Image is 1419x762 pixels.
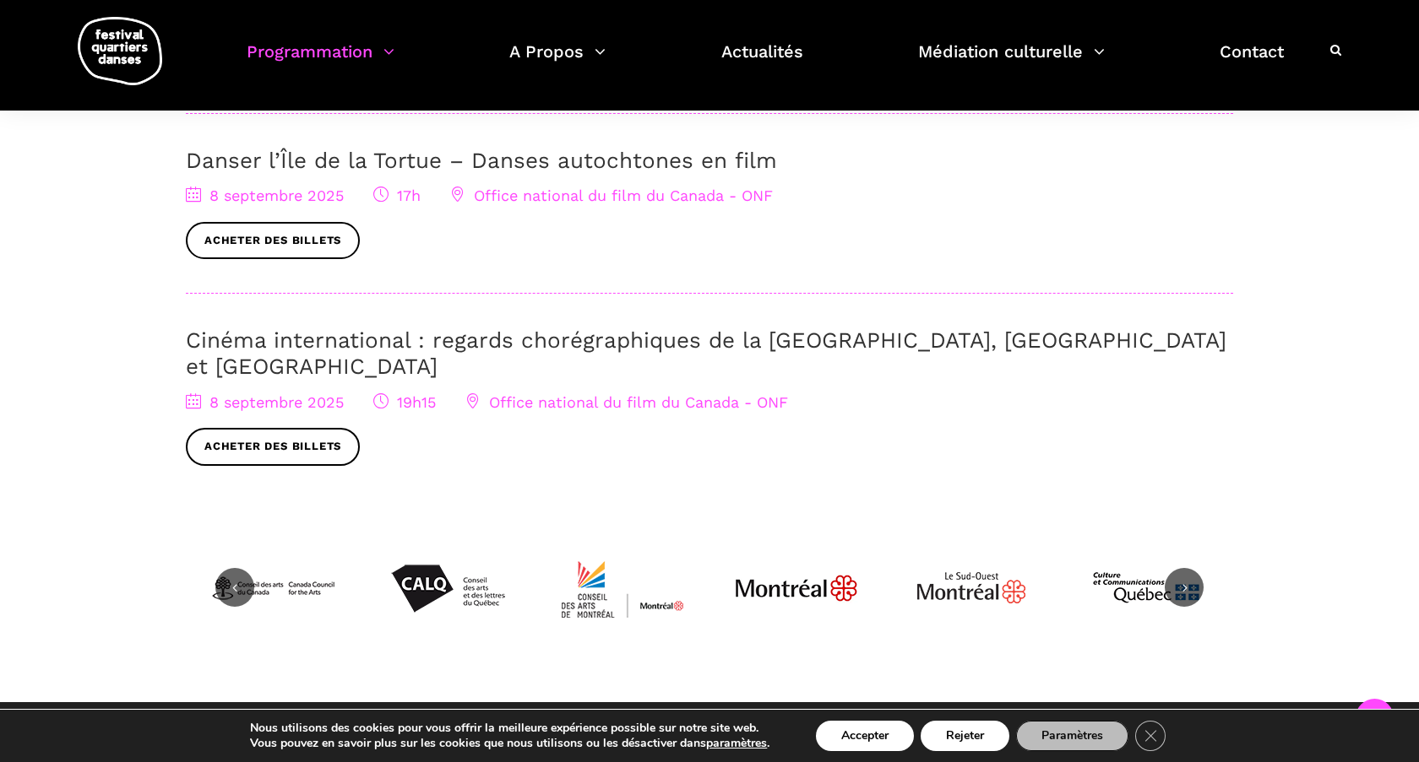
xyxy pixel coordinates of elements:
[816,721,914,751] button: Accepter
[921,721,1009,751] button: Rejeter
[186,148,777,173] a: Danser l’Île de la Tortue – Danses autochtones en film
[1220,37,1284,87] a: Contact
[250,721,769,736] p: Nous utilisons des cookies pour vous offrir la meilleure expérience possible sur notre site web.
[918,37,1105,87] a: Médiation culturelle
[384,525,511,651] img: Calq_noir
[186,222,360,260] a: Acheter des billets
[733,525,860,651] img: JPGnr_b
[1083,525,1210,651] img: mccq-3-3
[373,393,436,411] span: 19h15
[247,37,394,87] a: Programmation
[450,186,773,204] span: Office national du film du Canada - ONF
[186,327,1226,379] a: Cinéma international : regards chorégraphiques de la [GEOGRAPHIC_DATA], [GEOGRAPHIC_DATA] et [GEO...
[186,186,344,204] span: 8 septembre 2025
[509,37,606,87] a: A Propos
[721,37,803,87] a: Actualités
[78,17,162,85] img: logo-fqd-med
[209,525,336,651] img: CAC_BW_black_f
[559,525,686,651] img: CMYK_Logo_CAMMontreal
[373,186,421,204] span: 17h
[908,525,1035,651] img: Logo_Mtl_Le_Sud-Ouest.svg_
[706,736,767,751] button: paramètres
[186,428,360,466] a: Acheter des billets
[250,736,769,751] p: Vous pouvez en savoir plus sur les cookies que nous utilisons ou les désactiver dans .
[186,393,344,411] span: 8 septembre 2025
[1016,721,1128,751] button: Paramètres
[1135,721,1166,751] button: Close GDPR Cookie Banner
[465,393,788,411] span: Office national du film du Canada - ONF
